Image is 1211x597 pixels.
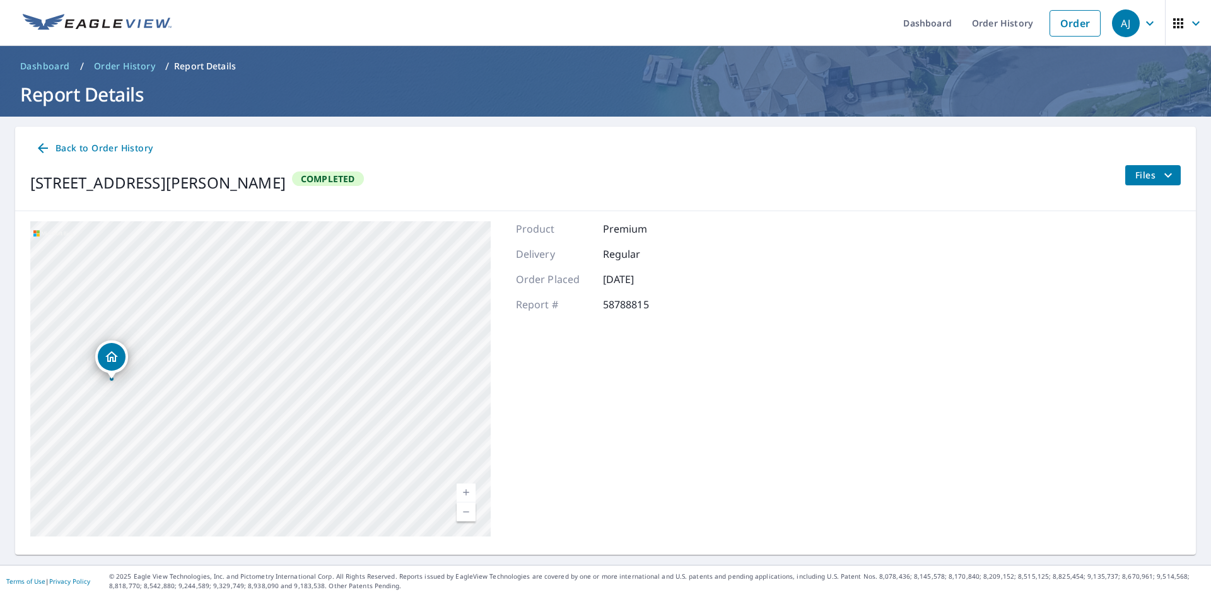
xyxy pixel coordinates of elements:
[603,246,679,262] p: Regular
[603,272,679,287] p: [DATE]
[603,221,679,236] p: Premium
[603,297,679,312] p: 58788815
[94,60,155,72] span: Order History
[1135,168,1176,183] span: Files
[89,56,160,76] a: Order History
[457,502,476,521] a: Current Level 18, Zoom Out
[165,59,169,74] li: /
[516,246,592,262] p: Delivery
[30,171,286,194] div: [STREET_ADDRESS][PERSON_NAME]
[1125,165,1181,185] button: filesDropdownBtn-58788815
[95,340,128,380] div: Dropped pin, building 1, Residential property, 1885 Basham Ln Clarksville, TN 37043
[6,577,45,586] a: Terms of Use
[516,221,592,236] p: Product
[15,56,75,76] a: Dashboard
[293,173,363,185] span: Completed
[23,14,172,33] img: EV Logo
[15,81,1196,107] h1: Report Details
[6,577,90,585] p: |
[1050,10,1101,37] a: Order
[49,577,90,586] a: Privacy Policy
[516,272,592,287] p: Order Placed
[15,56,1196,76] nav: breadcrumb
[109,572,1205,591] p: © 2025 Eagle View Technologies, Inc. and Pictometry International Corp. All Rights Reserved. Repo...
[457,484,476,502] a: Current Level 18, Zoom In
[35,141,153,156] span: Back to Order History
[20,60,70,72] span: Dashboard
[80,59,84,74] li: /
[30,137,158,160] a: Back to Order History
[516,297,592,312] p: Report #
[1112,9,1140,37] div: AJ
[174,60,236,72] p: Report Details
